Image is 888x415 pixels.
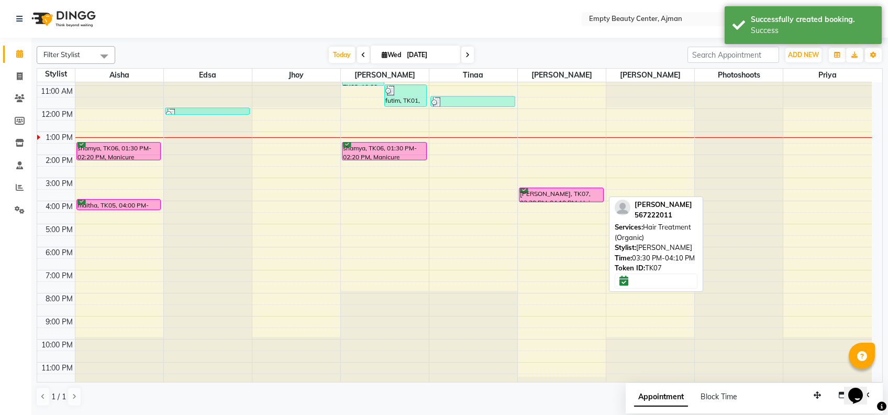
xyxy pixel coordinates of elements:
iframe: chat widget [844,373,878,405]
span: 1 / 1 [51,391,66,402]
div: 8:00 PM [43,293,75,304]
img: logo [27,4,98,34]
input: 2025-09-03 [404,47,456,63]
span: Tinaa [429,69,517,82]
div: shaima, TK04, 12:00 PM-12:20 PM, Cut and File [165,108,249,114]
div: woojud, TK03, 11:30 AM-12:00 PM, Hair Wash [431,96,515,106]
div: 567222011 [635,210,692,221]
div: 12:00 PM [39,109,75,120]
div: 03:30 PM-04:10 PM [615,253,697,264]
span: [PERSON_NAME] [606,69,694,82]
div: 5:00 PM [43,224,75,235]
span: Hair Treatment (Organic) [615,223,691,242]
div: futim, TK01, 11:00 AM-12:00 PM, Normal Color [385,85,426,106]
div: maitha, TK05, 04:00 PM-04:30 PM, Normal Color [77,200,161,210]
div: 10:00 PM [39,340,75,351]
div: 2:00 PM [43,155,75,166]
div: 6:00 PM [43,247,75,258]
span: ADD NEW [788,51,819,59]
div: [PERSON_NAME], TK07, 03:30 PM-04:10 PM, Hair Treatment (Organic) [519,188,603,202]
span: Today [329,47,355,63]
button: ADD NEW [785,48,822,62]
span: [PERSON_NAME] [341,69,429,82]
span: Aisha [75,69,163,82]
span: Appointment [634,388,688,407]
div: shamya, TK06, 01:30 PM-02:20 PM, Manicure Pedicure [77,143,161,160]
span: Services: [615,223,643,231]
div: Stylist [37,69,75,80]
div: 11:00 AM [39,86,75,97]
span: Edsa [164,69,252,82]
span: Block Time [701,392,737,401]
span: Token ID: [615,264,645,272]
span: Wed [379,51,404,59]
div: 3:00 PM [43,178,75,189]
span: Time: [615,254,632,262]
div: 4:00 PM [43,201,75,212]
span: Filter Stylist [43,50,80,59]
div: 9:00 PM [43,316,75,327]
div: 11:00 PM [39,363,75,374]
span: jhoy [252,69,340,82]
div: Success [751,25,874,36]
input: Search Appointment [687,47,779,63]
span: [PERSON_NAME] [635,200,692,209]
span: Stylist: [615,243,636,252]
span: [PERSON_NAME] [518,69,606,82]
div: 1:00 PM [43,132,75,143]
div: 7:00 PM [43,270,75,281]
div: [PERSON_NAME] [615,243,697,253]
img: profile [615,200,630,215]
div: TK07 [615,263,697,274]
div: shamya, TK06, 01:30 PM-02:20 PM, Manicure Pedicure [342,143,426,160]
span: Photoshoots [695,69,783,82]
div: Successfully created booking. [751,14,874,25]
span: Priya [783,69,872,82]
